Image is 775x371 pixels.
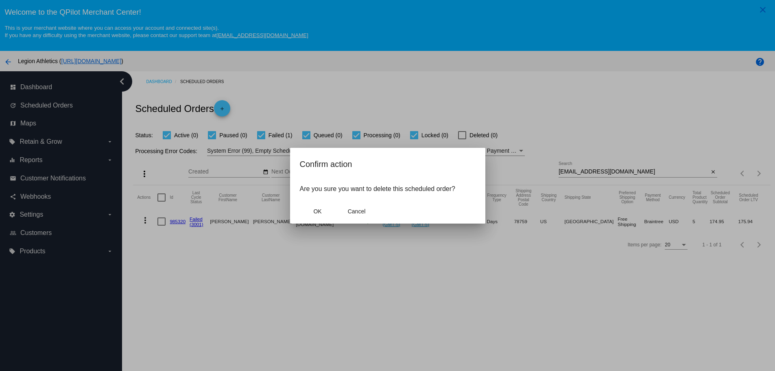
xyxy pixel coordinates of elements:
span: Cancel [348,208,366,215]
h2: Confirm action [300,158,476,171]
button: Close dialog [300,204,336,219]
button: Close dialog [339,204,375,219]
span: OK [313,208,321,215]
p: Are you sure you want to delete this scheduled order? [300,185,476,193]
